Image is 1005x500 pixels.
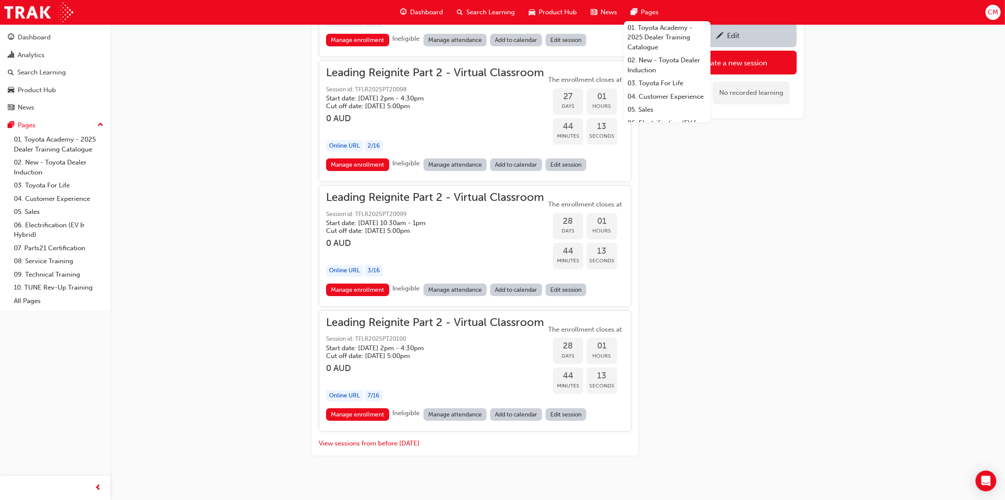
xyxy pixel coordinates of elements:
[529,7,535,18] span: car-icon
[18,50,45,60] div: Analytics
[624,90,711,103] a: 04. Customer Experience
[546,284,587,296] a: Edit session
[10,219,107,242] a: 06. Electrification (EV & Hybrid)
[553,122,583,132] span: 44
[624,54,711,77] a: 02. New - Toyota Dealer Induction
[365,390,382,402] div: 7 / 16
[546,34,587,46] a: Edit session
[326,344,530,352] h5: Start date: [DATE] 2pm - 4:30pm
[326,408,389,421] a: Manage enrollment
[584,3,624,21] a: news-iconNews
[326,227,530,235] h5: Cut off date: [DATE] 5:00pm
[8,87,14,94] span: car-icon
[10,242,107,255] a: 07. Parts21 Certification
[8,52,14,59] span: chart-icon
[326,140,363,152] div: Online URL
[423,158,487,171] a: Manage attendance
[326,158,389,171] a: Manage enrollment
[659,51,797,74] a: Create a new session
[490,284,542,296] a: Add to calendar
[393,3,450,21] a: guage-iconDashboard
[326,193,544,203] span: Leading Reignite Part 2 - Virtual Classroom
[624,116,711,139] a: 06. Electrification (EV & Hybrid)
[522,3,584,21] a: car-iconProduct Hub
[553,131,583,141] span: Minutes
[326,85,544,95] span: Session id: TFLR2025PT20098
[393,409,420,417] span: Ineligible
[10,205,107,219] a: 05. Sales
[8,34,14,42] span: guage-icon
[10,133,107,156] a: 01. Toyota Academy - 2025 Dealer Training Catalogue
[546,408,587,421] a: Edit session
[97,119,103,131] span: up-icon
[365,140,383,152] div: 2 / 16
[727,31,740,40] div: Edit
[553,92,583,102] span: 27
[95,483,102,494] span: prev-icon
[326,265,363,277] div: Online URL
[326,210,544,219] span: Session id: TFLR2025PT20099
[18,85,56,95] div: Product Hub
[553,226,583,236] span: Days
[553,351,583,361] span: Days
[457,7,463,18] span: search-icon
[3,117,107,133] button: Pages
[3,29,107,45] a: Dashboard
[490,408,542,421] a: Add to calendar
[18,103,34,113] div: News
[326,219,530,227] h5: Start date: [DATE] 10:30am - 1pm
[3,82,107,98] a: Product Hub
[713,81,790,104] div: No recorded learning
[587,246,617,256] span: 13
[326,193,624,299] button: Leading Reignite Part 2 - Virtual ClassroomSession id: TFLR2025PT20099Start date: [DATE] 10:30am ...
[624,21,711,54] a: 01. Toyota Academy - 2025 Dealer Training Catalogue
[326,318,544,328] span: Leading Reignite Part 2 - Virtual Classroom
[587,226,617,236] span: Hours
[466,7,515,17] span: Search Learning
[490,34,542,46] a: Add to calendar
[10,192,107,206] a: 04. Customer Experience
[326,318,624,424] button: Leading Reignite Part 2 - Virtual ClassroomSession id: TFLR2025PT20100Start date: [DATE] 2pm - 4:...
[450,3,522,21] a: search-iconSearch Learning
[393,35,420,42] span: Ineligible
[326,34,389,46] a: Manage enrollment
[553,381,583,391] span: Minutes
[716,32,724,41] span: pencil-icon
[546,158,587,171] a: Edit session
[624,77,711,90] a: 03. Toyota For Life
[587,371,617,381] span: 13
[587,351,617,361] span: Hours
[553,246,583,256] span: 44
[319,439,420,448] button: View sessions from before [DATE]
[423,408,487,421] a: Manage attendance
[18,32,51,42] div: Dashboard
[553,341,583,351] span: 28
[601,7,617,17] span: News
[553,256,583,266] span: Minutes
[587,341,617,351] span: 01
[546,200,624,210] span: The enrollment closes at
[659,23,797,47] a: Edit
[326,102,530,110] h5: Cut off date: [DATE] 5:00pm
[3,47,107,63] a: Analytics
[624,3,666,21] a: pages-iconPages
[587,92,617,102] span: 01
[539,7,577,17] span: Product Hub
[546,75,624,85] span: The enrollment closes at
[10,156,107,179] a: 02. New - Toyota Dealer Induction
[4,3,73,22] img: Trak
[553,216,583,226] span: 28
[326,390,363,402] div: Online URL
[17,68,66,77] div: Search Learning
[326,68,544,78] span: Leading Reignite Part 2 - Virtual Classroom
[8,104,14,112] span: news-icon
[553,101,583,111] span: Days
[591,7,597,18] span: news-icon
[699,58,768,67] div: Create a new session
[624,103,711,116] a: 05. Sales
[587,122,617,132] span: 13
[10,179,107,192] a: 03. Toyota For Life
[587,216,617,226] span: 01
[8,69,14,77] span: search-icon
